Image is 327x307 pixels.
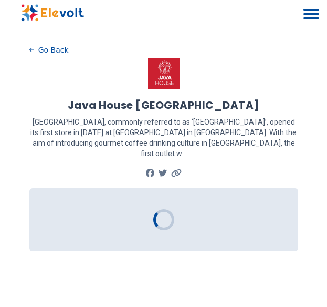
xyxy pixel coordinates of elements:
[68,98,260,112] h1: Java House [GEOGRAPHIC_DATA]
[148,58,180,89] img: Java House Africa
[149,205,178,235] div: Loading...
[21,4,84,22] img: Elevolt
[29,42,69,58] button: Go Back
[29,117,298,159] p: [GEOGRAPHIC_DATA], commonly referred to as ‘[GEOGRAPHIC_DATA]’, opened its first store in [DATE] ...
